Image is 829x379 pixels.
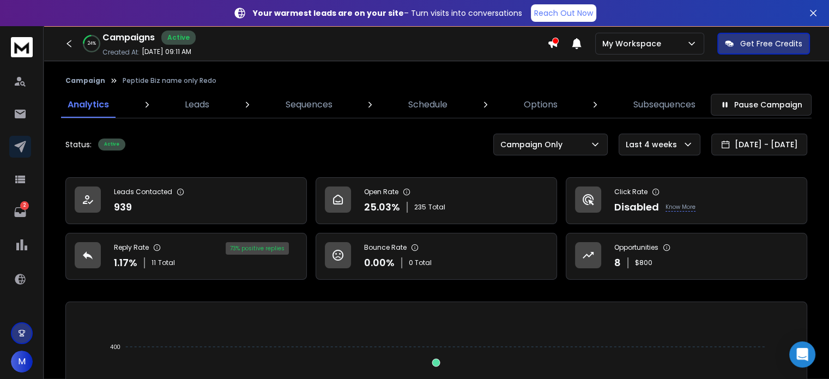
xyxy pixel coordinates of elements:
[178,92,216,118] a: Leads
[500,139,567,150] p: Campaign Only
[534,8,593,19] p: Reach Out Now
[665,203,695,212] p: Know More
[111,344,120,350] tspan: 400
[316,177,557,224] a: Open Rate25.03%235Total
[142,47,191,56] p: [DATE] 09:11 AM
[114,243,149,252] p: Reply Rate
[614,200,659,215] p: Disabled
[98,139,125,151] div: Active
[409,258,432,267] p: 0 Total
[614,188,648,196] p: Click Rate
[717,33,810,55] button: Get Free Credits
[364,243,407,252] p: Bounce Rate
[65,177,307,224] a: Leads Contacted939
[123,76,216,85] p: Peptide Biz name only Redo
[566,233,807,280] a: Opportunities8$800
[614,243,658,252] p: Opportunities
[408,98,447,111] p: Schedule
[11,37,33,57] img: logo
[711,94,812,116] button: Pause Campaign
[65,76,105,85] button: Campaign
[414,203,426,212] span: 235
[566,177,807,224] a: Click RateDisabledKnow More
[364,200,400,215] p: 25.03 %
[602,38,665,49] p: My Workspace
[364,255,395,270] p: 0.00 %
[253,8,522,19] p: – Turn visits into conversations
[402,92,454,118] a: Schedule
[102,48,140,57] p: Created At:
[20,201,29,210] p: 2
[627,92,702,118] a: Subsequences
[65,233,307,280] a: Reply Rate1.17%11Total73% positive replies
[626,139,681,150] p: Last 4 weeks
[61,92,116,118] a: Analytics
[286,98,332,111] p: Sequences
[428,203,445,212] span: Total
[11,351,33,372] button: M
[88,40,96,47] p: 24 %
[253,8,404,19] strong: Your warmest leads are on your site
[316,233,557,280] a: Bounce Rate0.00%0 Total
[635,258,652,267] p: $ 800
[531,4,596,22] a: Reach Out Now
[114,188,172,196] p: Leads Contacted
[524,98,558,111] p: Options
[102,31,155,44] h1: Campaigns
[161,31,196,45] div: Active
[364,188,398,196] p: Open Rate
[633,98,695,111] p: Subsequences
[226,242,289,255] div: 73 % positive replies
[517,92,564,118] a: Options
[158,258,175,267] span: Total
[711,134,807,155] button: [DATE] - [DATE]
[614,255,621,270] p: 8
[68,98,109,111] p: Analytics
[740,38,802,49] p: Get Free Credits
[185,98,209,111] p: Leads
[65,139,92,150] p: Status:
[9,201,31,223] a: 2
[114,255,137,270] p: 1.17 %
[789,341,815,368] div: Open Intercom Messenger
[279,92,339,118] a: Sequences
[152,258,156,267] span: 11
[114,200,132,215] p: 939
